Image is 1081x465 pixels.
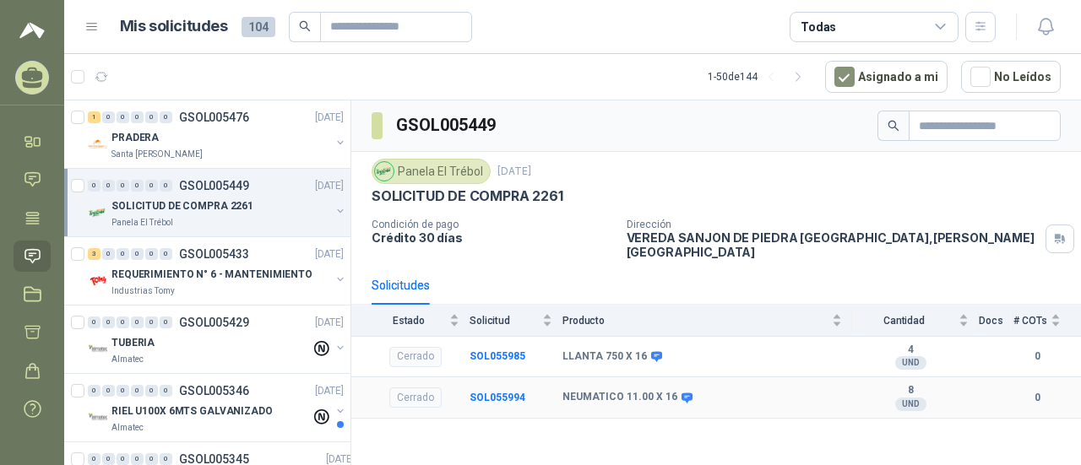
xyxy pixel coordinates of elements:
p: TUBERIA [111,335,155,351]
div: 0 [131,385,144,397]
div: 0 [88,180,100,192]
span: # COTs [1013,315,1047,327]
div: Cerrado [389,347,442,367]
div: Solicitudes [372,276,430,295]
div: Panela El Trébol [372,159,491,184]
div: 0 [131,180,144,192]
div: 0 [131,453,144,465]
p: REQUERIMIENTO N° 6 - MANTENIMIENTO [111,267,312,283]
div: 0 [117,316,129,328]
img: Logo peakr [19,20,45,41]
p: RIEL U100X 6MTS GALVANIZADO [111,403,273,419]
div: 0 [160,385,172,397]
div: 0 [88,385,100,397]
p: Industrias Tomy [111,284,175,298]
p: GSOL005429 [179,316,249,328]
p: GSOL005345 [179,453,249,465]
b: 0 [1013,349,1061,365]
a: 1 0 0 0 0 0 GSOL005476[DATE] Company LogoPRADERASanta [PERSON_NAME] [88,107,347,161]
p: [DATE] [315,383,344,399]
p: [DATE] [315,178,344,194]
b: 4 [852,343,969,357]
div: 0 [145,111,158,123]
div: 0 [160,180,172,192]
div: 0 [160,453,172,465]
div: 0 [102,248,115,260]
p: VEREDA SANJON DE PIEDRA [GEOGRAPHIC_DATA] , [PERSON_NAME][GEOGRAPHIC_DATA] [627,230,1039,259]
p: [DATE] [315,110,344,126]
div: 0 [145,316,158,328]
div: 0 [102,111,115,123]
b: 0 [1013,390,1061,406]
div: 0 [88,453,100,465]
img: Company Logo [88,271,108,291]
a: 3 0 0 0 0 0 GSOL005433[DATE] Company LogoREQUERIMIENTO N° 6 - MANTENIMIENTOIndustrias Tomy [88,244,347,298]
div: 0 [102,180,115,192]
span: Solicitud [470,315,539,327]
span: Producto [562,315,828,327]
div: 0 [102,453,115,465]
div: 1 - 50 de 144 [708,63,812,90]
img: Company Logo [88,134,108,154]
th: Docs [979,305,1013,336]
p: Almatec [111,353,144,366]
div: Todas [801,18,836,36]
span: search [888,120,899,132]
div: 0 [88,316,100,328]
a: SOL055985 [470,350,525,362]
th: Cantidad [852,305,979,336]
div: 0 [117,111,129,123]
p: GSOL005449 [179,180,249,192]
img: Company Logo [375,162,394,181]
p: [DATE] [315,315,344,331]
p: Panela El Trébol [111,216,173,230]
div: 0 [117,180,129,192]
p: [DATE] [315,246,344,262]
div: 0 [145,385,158,397]
p: Crédito 30 días [372,230,613,245]
span: search [299,20,311,32]
h1: Mis solicitudes [120,14,228,39]
span: Estado [372,315,446,327]
p: SOLICITUD DE COMPRA 2261 [372,187,563,205]
div: UND [895,356,926,370]
div: 0 [131,316,144,328]
div: 0 [131,111,144,123]
p: Santa [PERSON_NAME] [111,148,203,161]
div: 0 [145,453,158,465]
p: GSOL005346 [179,385,249,397]
p: Dirección [627,219,1039,230]
b: NEUMATICO 11.00 X 16 [562,391,677,404]
div: 0 [117,385,129,397]
span: 104 [242,17,275,37]
div: 0 [131,248,144,260]
th: # COTs [1013,305,1081,336]
th: Producto [562,305,852,336]
b: 8 [852,384,969,397]
div: Cerrado [389,387,442,408]
div: UND [895,397,926,411]
p: GSOL005476 [179,111,249,123]
h3: GSOL005449 [396,112,498,138]
div: 3 [88,248,100,260]
div: 0 [145,248,158,260]
th: Estado [351,305,470,336]
img: Company Logo [88,339,108,360]
p: Condición de pago [372,219,613,230]
div: 0 [117,248,129,260]
p: SOLICITUD DE COMPRA 2261 [111,198,253,214]
p: [DATE] [497,164,531,180]
p: Almatec [111,421,144,435]
img: Company Logo [88,203,108,223]
b: LLANTA 750 X 16 [562,350,647,364]
a: 0 0 0 0 0 0 GSOL005346[DATE] Company LogoRIEL U100X 6MTS GALVANIZADOAlmatec [88,381,347,435]
a: SOL055994 [470,392,525,403]
div: 1 [88,111,100,123]
img: Company Logo [88,408,108,428]
div: 0 [102,385,115,397]
div: 0 [160,316,172,328]
div: 0 [160,111,172,123]
p: PRADERA [111,130,159,146]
